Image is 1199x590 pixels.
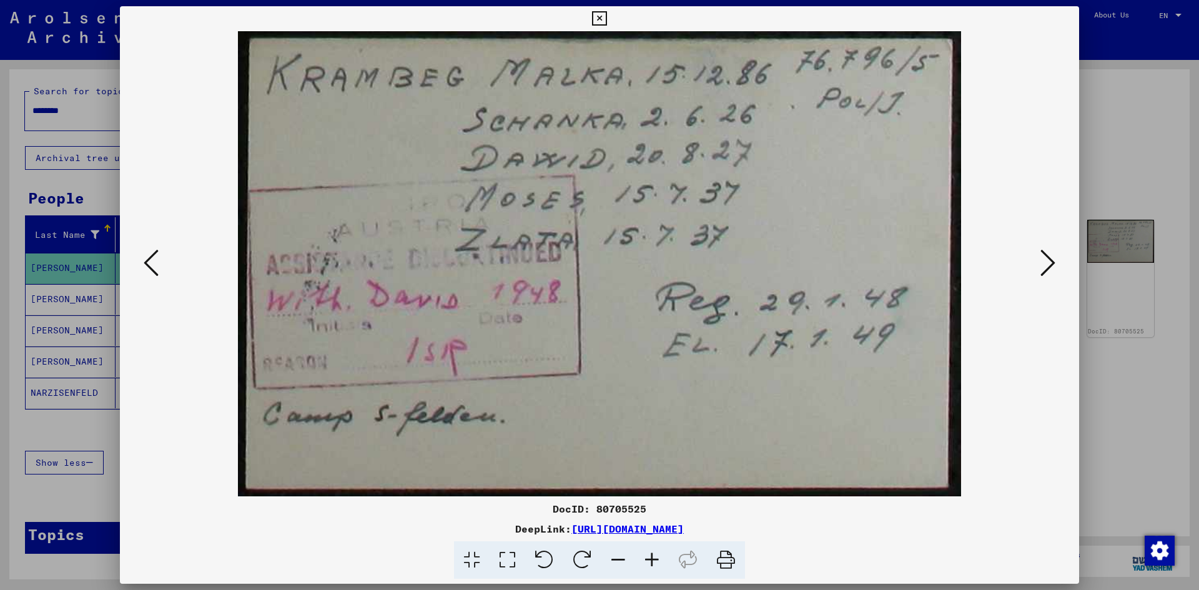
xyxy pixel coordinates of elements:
div: Change consent [1144,535,1174,565]
a: [URL][DOMAIN_NAME] [571,523,684,535]
img: Change consent [1145,536,1175,566]
div: DeepLink: [120,521,1079,536]
img: 001.jpg [162,31,1037,496]
div: DocID: 80705525 [120,501,1079,516]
